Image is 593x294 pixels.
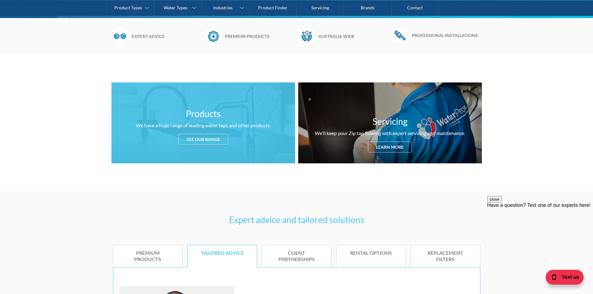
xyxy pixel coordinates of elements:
[225,33,295,40] h6: Premium products
[132,33,202,40] h6: Expert advice
[487,196,593,271] iframe: podium webchat widget prompt
[373,115,407,128] h3: Servicing
[318,33,388,40] h6: Australia wide
[113,213,480,226] h3: Expert advice and tailored solutions
[420,250,471,263] div: Replacement filters
[136,122,271,129] div: We have a huge range of leading water taps and other products.
[346,250,396,256] div: Rental options
[178,134,228,145] div: See our range
[164,5,187,10] div: Water Types
[114,5,142,10] div: Product Types
[392,27,409,43] img: Wrench
[111,27,129,45] img: Glasses
[271,250,322,263] div: Client partnerships
[298,82,482,163] a: ServicingWe'll keep your Zip tap flowing with expert servicing and maintenance.Learn more
[412,32,482,39] h6: Professional installations
[197,250,247,256] div: Tailored advice
[315,129,465,137] div: We'll keep your Zip tap flowing with expert servicing and maintenance.
[368,142,412,152] div: Learn more
[111,82,295,163] a: ProductsWe have a huge range of leading water taps and other products.See our range
[298,27,315,45] img: Waterpeople Symbol
[205,27,222,45] img: Badge
[213,5,233,10] div: Industries
[123,250,173,263] div: Premium products
[531,263,593,294] iframe: podium webchat widget bubble
[186,107,220,120] h3: Products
